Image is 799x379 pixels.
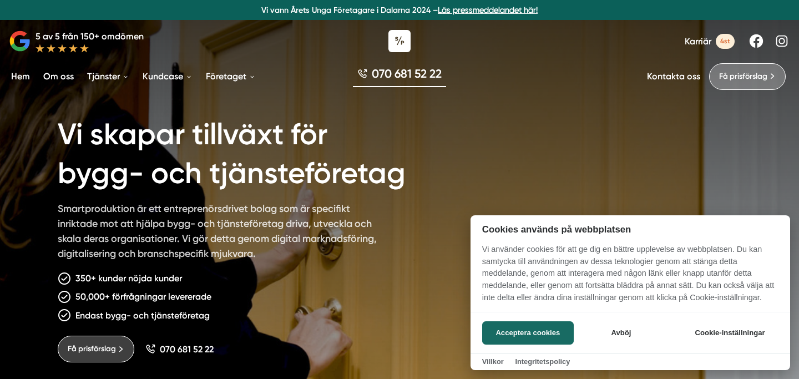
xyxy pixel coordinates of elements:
button: Acceptera cookies [482,321,574,345]
h2: Cookies används på webbplatsen [471,224,790,235]
a: Villkor [482,357,504,366]
p: Vi använder cookies för att ge dig en bättre upplevelse av webbplatsen. Du kan samtycka till anvä... [471,244,790,311]
a: Integritetspolicy [515,357,570,366]
button: Cookie-inställningar [681,321,778,345]
button: Avböj [577,321,665,345]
